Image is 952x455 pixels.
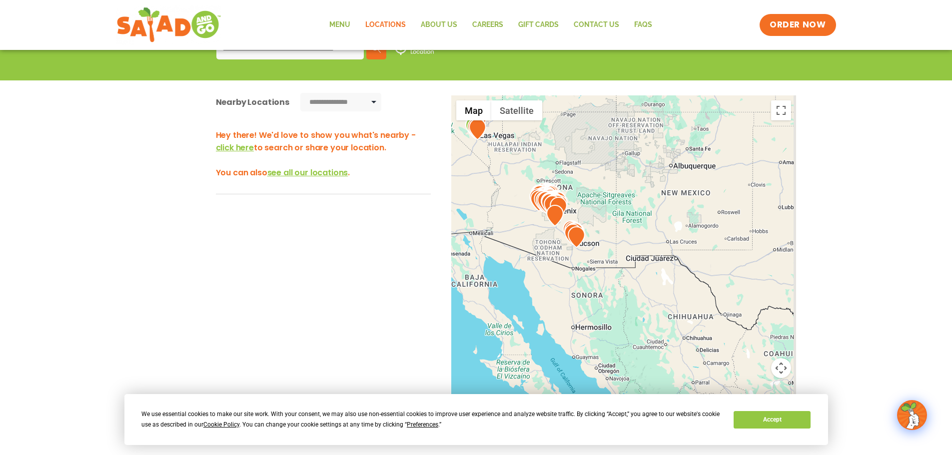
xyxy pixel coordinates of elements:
a: About Us [413,13,465,36]
div: Nearby Locations [216,96,289,108]
nav: Menu [322,13,660,36]
button: Show street map [456,100,491,120]
img: new-SAG-logo-768×292 [116,5,222,45]
span: ORDER NOW [770,19,826,31]
a: Menu [322,13,358,36]
span: Cookie Policy [203,421,239,428]
a: Contact Us [566,13,627,36]
a: GIFT CARDS [511,13,566,36]
span: Preferences [407,421,438,428]
button: Toggle fullscreen view [771,100,791,120]
a: Locations [358,13,413,36]
button: Show satellite imagery [491,100,542,120]
img: wpChatIcon [898,401,926,429]
h3: Hey there! We'd love to show you what's nearby - to search or share your location. You can also . [216,129,431,179]
a: ORDER NOW [760,14,836,36]
div: Cookie Consent Prompt [124,394,828,445]
a: Careers [465,13,511,36]
button: Accept [734,411,811,429]
div: We use essential cookies to make our site work. With your consent, we may also use non-essential ... [141,409,722,430]
button: Map camera controls [771,358,791,378]
span: see all our locations [267,167,348,178]
span: click here [216,142,254,153]
a: FAQs [627,13,660,36]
